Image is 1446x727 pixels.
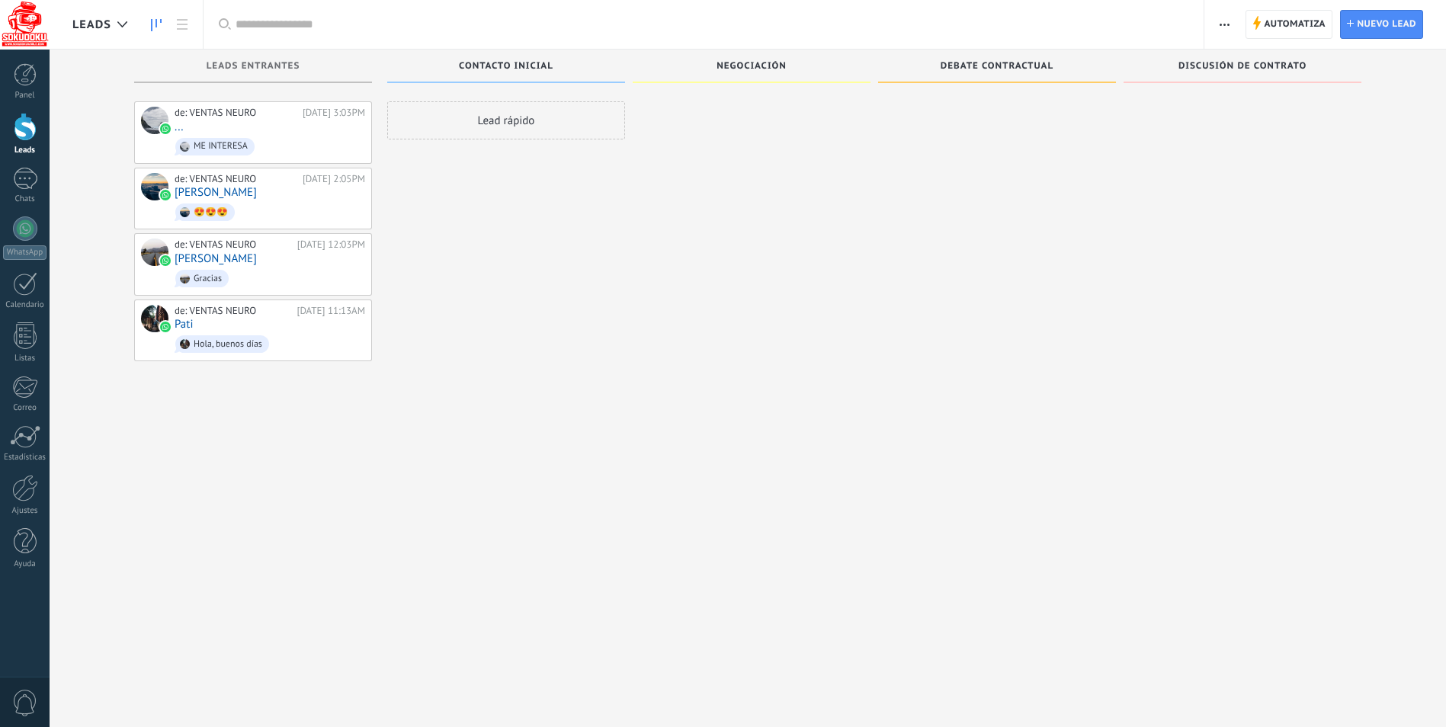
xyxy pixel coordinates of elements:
img: waba.svg [160,322,171,332]
a: [PERSON_NAME] [175,252,257,265]
span: Contacto inicial [459,61,553,72]
div: Negociación [640,61,863,74]
div: Leads [3,146,47,155]
div: [DATE] 11:13AM [297,305,365,317]
span: Leads [72,18,111,32]
div: Calendario [3,300,47,310]
div: Listas [3,354,47,363]
div: Chats [3,194,47,204]
div: Angela [141,173,168,200]
div: de: VENTAS NEURO [175,107,297,119]
img: waba.svg [160,123,171,134]
div: Lead rápido [387,101,625,139]
span: Debate contractual [941,61,1053,72]
div: de: VENTAS NEURO [175,305,291,317]
div: Correo [3,403,47,413]
div: 😍😍😍 [194,207,228,218]
div: Contacto inicial [395,61,617,74]
div: [DATE] 2:05PM [303,173,365,185]
div: Panel [3,91,47,101]
div: WhatsApp [3,245,46,260]
div: Estadísticas [3,453,47,463]
img: waba.svg [160,190,171,200]
div: ME INTERESA [194,141,248,152]
span: Leads Entrantes [207,61,300,72]
div: Pati [141,305,168,332]
div: Leads Entrantes [142,61,364,74]
a: Nuevo lead [1340,10,1423,39]
span: Nuevo lead [1357,11,1416,38]
a: ... [175,120,184,133]
div: de: VENTAS NEURO [175,173,297,185]
span: Discusión de contrato [1178,61,1307,72]
div: Ajustes [3,506,47,516]
div: Discusión de contrato [1131,61,1354,74]
span: Negociación [717,61,787,72]
img: waba.svg [160,255,171,266]
div: [DATE] 12:03PM [297,239,365,251]
div: Hola, buenos días [194,339,262,350]
div: Ayuda [3,559,47,569]
span: Automatiza [1264,11,1326,38]
a: Automatiza [1246,10,1332,39]
div: [DATE] 3:03PM [303,107,365,119]
div: Gracias [194,274,222,284]
div: Luis Duran [141,239,168,266]
a: [PERSON_NAME] [175,186,257,199]
div: de: VENTAS NEURO [175,239,292,251]
a: Pati [175,318,193,331]
div: Debate contractual [886,61,1108,74]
